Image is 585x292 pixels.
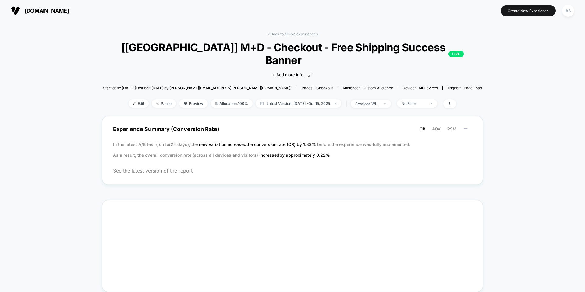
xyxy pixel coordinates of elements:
span: Start date: [DATE] (Last edit [DATE] by [PERSON_NAME][EMAIL_ADDRESS][PERSON_NAME][DOMAIN_NAME]) [103,86,292,90]
span: See the latest version of the report [113,168,472,174]
span: Custom Audience [363,86,393,90]
span: AOV [432,126,441,131]
span: Device: [398,86,442,90]
div: Audience: [342,86,393,90]
button: PSV [445,126,458,132]
span: Experience Summary (Conversion Rate) [113,122,472,136]
img: edit [133,102,136,105]
a: < Back to all live experiences [267,32,318,36]
span: Edit [129,99,149,108]
span: the new variation increased the conversion rate (CR) by 1.83 % [191,142,317,147]
span: Latest Version: [DATE] - Oct 15, 2025 [256,99,341,108]
span: [DOMAIN_NAME] [25,8,69,14]
img: Visually logo [11,6,20,15]
span: Page Load [464,86,482,90]
button: CR [418,126,427,132]
button: Create New Experience [501,5,556,16]
span: Pause [152,99,176,108]
img: end [335,103,337,104]
img: end [431,103,433,104]
span: | [344,99,351,108]
span: checkout [316,86,333,90]
p: LIVE [448,51,464,57]
div: Pages: [302,86,333,90]
span: all devices [419,86,438,90]
div: sessions with impression [355,101,380,106]
img: rebalance [215,102,218,105]
div: Trigger: [447,86,482,90]
span: + Add more info [272,72,303,78]
span: CR [420,126,425,131]
img: calendar [260,102,264,105]
img: end [156,102,159,105]
button: AS [560,5,576,17]
span: PSV [447,126,456,131]
p: In the latest A/B test (run for 24 days), before the experience was fully implemented. As a resul... [113,139,472,160]
span: increased by approximately 0.22 % [259,152,330,158]
span: [[GEOGRAPHIC_DATA]] M+D - Checkout - Free Shipping Success Banner [121,41,464,66]
span: Allocation: 100% [211,99,253,108]
button: [DOMAIN_NAME] [9,6,71,16]
span: Preview [179,99,208,108]
img: end [384,103,386,104]
button: AOV [430,126,442,132]
div: AS [562,5,574,17]
div: No Filter [402,101,426,106]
